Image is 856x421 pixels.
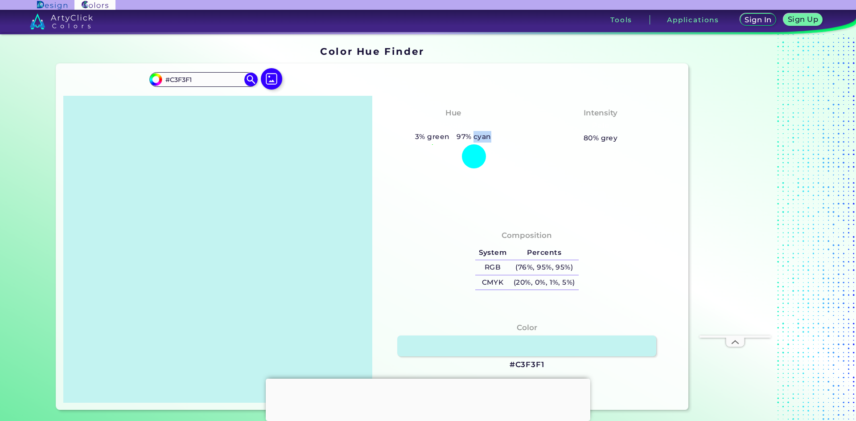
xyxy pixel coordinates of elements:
[261,68,282,90] img: icon picture
[445,106,461,119] h4: Hue
[742,14,775,25] a: Sign In
[502,229,552,242] h4: Composition
[439,120,467,131] h3: Cyan
[412,131,453,143] h5: 3% green
[475,245,510,260] h5: System
[746,16,770,23] h5: Sign In
[475,275,510,290] h5: CMYK
[320,45,424,58] h1: Color Hue Finder
[700,68,771,335] iframe: Advertisement
[510,360,544,370] h3: #C3F3F1
[510,245,578,260] h5: Percents
[162,74,245,86] input: type color..
[789,16,817,23] h5: Sign Up
[244,73,258,86] img: icon search
[667,16,719,23] h3: Applications
[692,43,803,413] iframe: Advertisement
[510,260,578,275] h5: (76%, 95%, 95%)
[517,321,537,334] h4: Color
[588,120,613,131] h3: Pale
[610,16,632,23] h3: Tools
[30,13,93,29] img: logo_artyclick_colors_white.svg
[510,275,578,290] h5: (20%, 0%, 1%, 5%)
[37,1,67,9] img: ArtyClick Design logo
[785,14,820,25] a: Sign Up
[266,379,590,419] iframe: Advertisement
[475,260,510,275] h5: RGB
[584,106,617,119] h4: Intensity
[584,132,618,144] h5: 80% grey
[453,131,494,143] h5: 97% cyan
